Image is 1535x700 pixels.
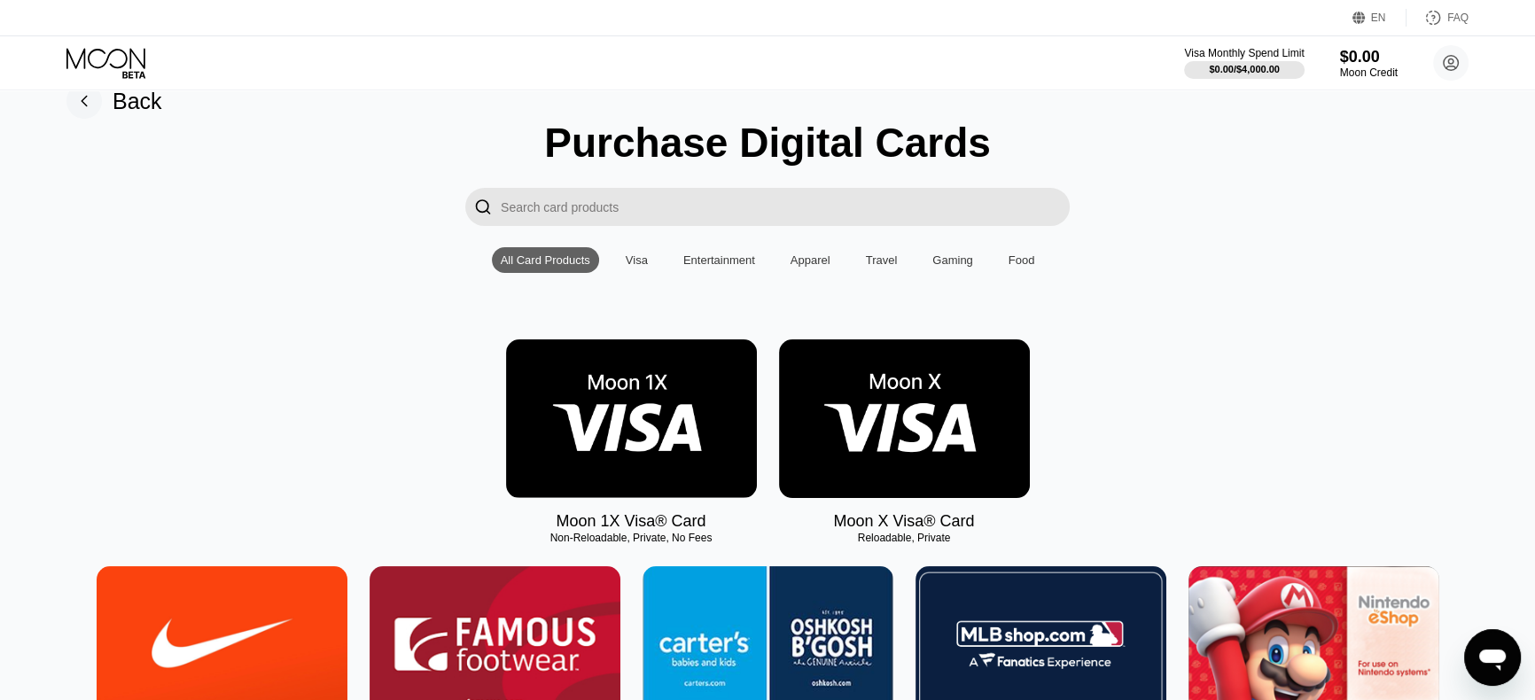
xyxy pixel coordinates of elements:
[506,532,757,544] div: Non-Reloadable, Private, No Fees
[782,247,839,273] div: Apparel
[1340,66,1398,79] div: Moon Credit
[626,253,648,267] div: Visa
[617,247,657,273] div: Visa
[556,512,705,531] div: Moon 1X Visa® Card
[791,253,830,267] div: Apparel
[1209,64,1280,74] div: $0.00 / $4,000.00
[1184,47,1304,79] div: Visa Monthly Spend Limit$0.00/$4,000.00
[1340,48,1398,79] div: $0.00Moon Credit
[492,247,599,273] div: All Card Products
[1447,12,1469,24] div: FAQ
[1406,9,1469,27] div: FAQ
[1464,629,1521,686] iframe: Button to launch messaging window
[1009,253,1035,267] div: Food
[465,188,501,226] div: 
[779,532,1030,544] div: Reloadable, Private
[544,119,991,167] div: Purchase Digital Cards
[1352,9,1406,27] div: EN
[1000,247,1044,273] div: Food
[866,253,898,267] div: Travel
[66,83,162,119] div: Back
[474,197,492,217] div: 
[501,253,590,267] div: All Card Products
[113,89,162,114] div: Back
[683,253,755,267] div: Entertainment
[1184,47,1304,59] div: Visa Monthly Spend Limit
[674,247,764,273] div: Entertainment
[857,247,907,273] div: Travel
[1340,48,1398,66] div: $0.00
[501,188,1070,226] input: Search card products
[833,512,974,531] div: Moon X Visa® Card
[932,253,973,267] div: Gaming
[1371,12,1386,24] div: EN
[923,247,982,273] div: Gaming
